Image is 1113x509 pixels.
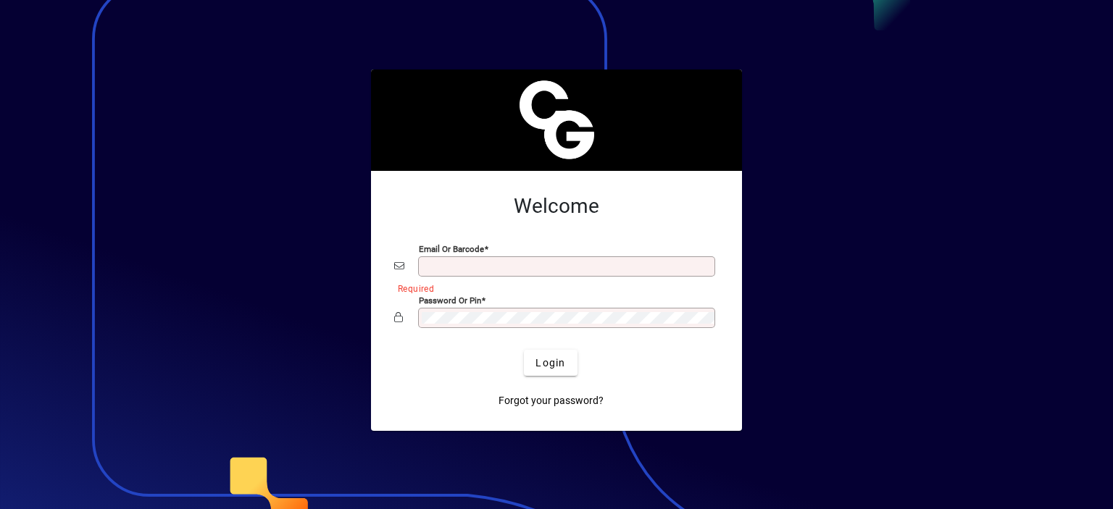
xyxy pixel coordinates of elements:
[493,387,609,413] a: Forgot your password?
[419,295,481,306] mat-label: Password or Pin
[499,393,604,408] span: Forgot your password?
[394,194,719,219] h2: Welcome
[535,356,565,371] span: Login
[524,350,577,376] button: Login
[419,244,484,254] mat-label: Email or Barcode
[398,280,707,295] mat-error: Required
